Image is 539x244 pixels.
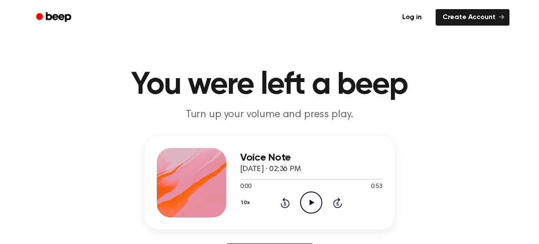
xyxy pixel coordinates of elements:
[30,9,79,26] a: Beep
[436,9,509,26] a: Create Account
[240,152,383,164] h3: Voice Note
[371,182,382,191] span: 0:53
[47,69,492,101] h1: You were left a beep
[103,108,436,122] p: Turn up your volume and press play.
[394,7,430,27] a: Log in
[240,182,251,191] span: 0:00
[240,195,253,210] button: 1.0x
[240,165,301,173] span: [DATE] · 02:36 PM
